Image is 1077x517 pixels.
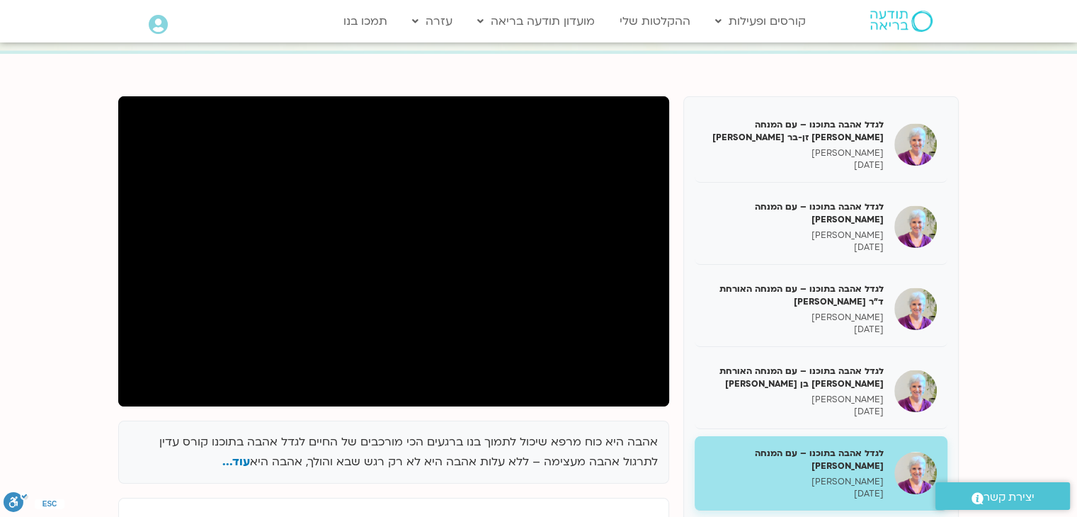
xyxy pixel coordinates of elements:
[705,159,884,171] p: [DATE]
[705,488,884,500] p: [DATE]
[705,476,884,488] p: [PERSON_NAME]
[894,123,937,166] img: לגדל אהבה בתוכנו – עם המנחה האורחת צילה זן-בר צור
[935,482,1070,510] a: יצירת קשר
[705,312,884,324] p: [PERSON_NAME]
[894,205,937,248] img: לגדל אהבה בתוכנו – עם המנחה האורח ענבר בר קמה
[405,8,460,35] a: עזרה
[705,283,884,308] h5: לגדל אהבה בתוכנו – עם המנחה האורחת ד"ר [PERSON_NAME]
[222,454,250,470] span: עוד...
[705,242,884,254] p: [DATE]
[612,8,697,35] a: ההקלטות שלי
[336,8,394,35] a: תמכו בנו
[870,11,933,32] img: תודעה בריאה
[470,8,602,35] a: מועדון תודעה בריאה
[705,394,884,406] p: [PERSON_NAME]
[894,452,937,494] img: לגדל אהבה בתוכנו – עם המנחה האורח בן קמינסקי
[705,229,884,242] p: [PERSON_NAME]
[984,488,1035,507] span: יצירת קשר
[130,432,658,473] p: אהבה היא כוח מרפא שיכול לתמוך בנו ברגעים הכי מורכבים של החיים לגדל אהבה בתוכנו קורס עדין לתרגול א...
[705,447,884,472] h5: לגדל אהבה בתוכנו – עם המנחה [PERSON_NAME]
[705,200,884,226] h5: לגדל אהבה בתוכנו – עם המנחה [PERSON_NAME]
[705,118,884,144] h5: לגדל אהבה בתוכנו – עם המנחה [PERSON_NAME] זן-בר [PERSON_NAME]
[705,147,884,159] p: [PERSON_NAME]
[705,406,884,418] p: [DATE]
[705,324,884,336] p: [DATE]
[894,288,937,330] img: לגדל אהבה בתוכנו – עם המנחה האורחת ד"ר נועה אלבלדה
[894,370,937,412] img: לגדל אהבה בתוכנו – עם המנחה האורחת שאנייה כהן בן חיים
[708,8,813,35] a: קורסים ופעילות
[705,365,884,390] h5: לגדל אהבה בתוכנו – עם המנחה האורחת [PERSON_NAME] בן [PERSON_NAME]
